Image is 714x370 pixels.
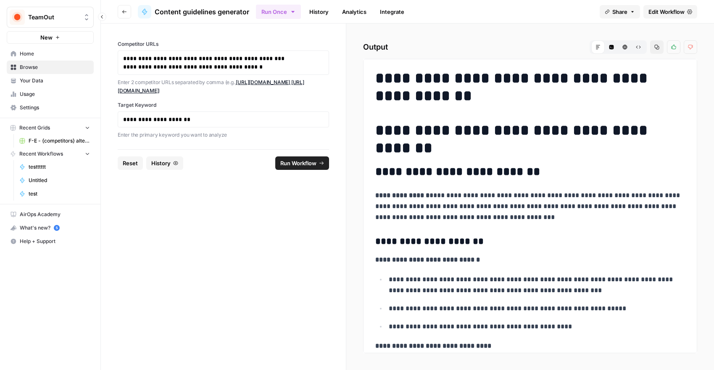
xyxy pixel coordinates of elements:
[16,160,94,174] a: testttttt
[16,174,94,187] a: Untitled
[7,87,94,101] a: Usage
[20,50,90,58] span: Home
[7,7,94,28] button: Workspace: TeamOut
[7,235,94,248] button: Help + Support
[20,90,90,98] span: Usage
[55,226,58,230] text: 5
[7,31,94,44] button: New
[118,156,143,170] button: Reset
[20,63,90,71] span: Browse
[7,208,94,221] a: AirOps Academy
[7,148,94,160] button: Recent Workflows
[363,40,697,54] h2: Output
[20,77,90,85] span: Your Data
[118,101,329,109] label: Target Keyword
[118,78,329,95] p: Enter 2 competitor URLs separated by comma (e.g., , )
[236,79,290,85] a: [URL][DOMAIN_NAME]
[10,10,25,25] img: TeamOut Logo
[16,187,94,201] a: test
[375,5,409,18] a: Integrate
[7,74,94,87] a: Your Data
[20,211,90,218] span: AirOps Academy
[643,5,697,18] a: Edit Workflow
[118,79,304,94] a: [URL][DOMAIN_NAME]
[280,159,316,167] span: Run Workflow
[54,225,60,231] a: 5
[29,190,90,198] span: test
[20,238,90,245] span: Help + Support
[7,221,94,235] button: What's new? 5
[16,134,94,148] a: F-E - {competitors} alternative
[29,177,90,184] span: Untitled
[7,47,94,61] a: Home
[7,222,93,234] div: What's new?
[304,5,334,18] a: History
[256,5,301,19] button: Run Once
[648,8,685,16] span: Edit Workflow
[7,122,94,134] button: Recent Grids
[118,131,329,139] p: Enter the primary keyword you want to analyze
[20,104,90,111] span: Settings
[19,150,63,158] span: Recent Workflows
[19,124,50,132] span: Recent Grids
[155,7,249,17] span: Content guidelines generator
[40,33,53,42] span: New
[146,156,183,170] button: History
[138,5,249,18] a: Content guidelines generator
[123,159,138,167] span: Reset
[29,163,90,171] span: testttttt
[612,8,627,16] span: Share
[29,137,90,145] span: F-E - {competitors} alternative
[7,101,94,114] a: Settings
[28,13,79,21] span: TeamOut
[275,156,329,170] button: Run Workflow
[7,61,94,74] a: Browse
[337,5,371,18] a: Analytics
[151,159,171,167] span: History
[600,5,640,18] button: Share
[118,40,329,48] label: Competitor URLs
